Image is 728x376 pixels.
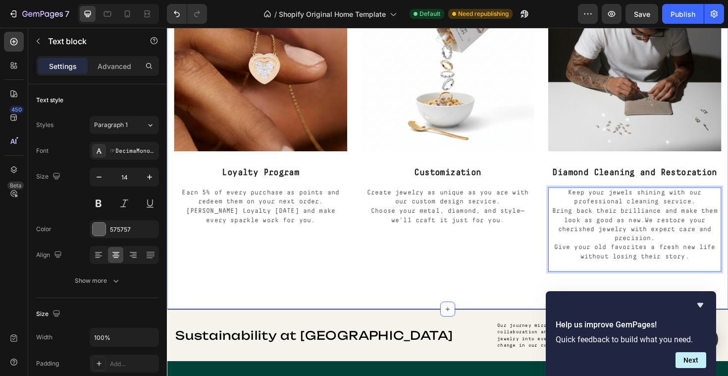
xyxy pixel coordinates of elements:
[207,148,388,160] p: Customization
[206,169,389,210] div: Rich Text Editor. Editing area: main
[94,121,128,129] span: Paragraph 1
[404,169,587,258] div: Rich Text Editor. Editing area: main
[9,106,24,114] div: 450
[65,8,69,20] p: 7
[207,170,388,209] p: Create jewelry as unique as you are with our custom design service. Choose your metal, diamond, a...
[694,299,706,311] button: Hide survey
[167,28,728,376] iframe: Design area
[36,170,62,184] div: Size
[676,352,706,368] button: Next question
[274,9,277,19] span: /
[167,4,207,24] div: Undo/Redo
[110,225,156,234] div: 575757
[4,4,74,24] button: 7
[75,276,121,286] div: Show more
[36,359,59,368] div: Padding
[7,169,191,210] div: Rich Text Editor. Editing area: main
[556,299,706,368] div: Help us improve GemPages!
[8,317,341,335] h2: Sustainability at [GEOGRAPHIC_DATA]
[8,148,190,160] p: Loyalty Program
[110,360,156,369] div: Add...
[556,319,706,331] h2: Help us improve GemPages!
[36,333,52,342] div: Width
[458,9,509,18] span: Need republishing
[634,10,650,18] span: Save
[110,147,156,156] div: ☞DecimaMonoPro 400
[405,148,586,160] p: Diamond Cleaning and Restoration
[98,61,131,71] p: Advanced
[90,328,158,346] input: Auto
[36,308,62,321] div: Size
[36,225,52,234] div: Color
[49,61,77,71] p: Settings
[7,182,24,189] div: Beta
[36,121,53,129] div: Styles
[36,146,49,155] div: Font
[350,312,585,340] p: Our journey mirrors that of the jewelry we create—crafted through collaboration and constant evol...
[36,272,159,290] button: Show more
[48,35,132,47] p: Text block
[405,170,586,248] p: Keep your jewels shining with our professional cleaning service. Bring back their brilliance and ...
[625,4,658,24] button: Save
[671,9,695,19] div: Publish
[419,9,440,18] span: Default
[90,116,159,134] button: Paragraph 1
[556,335,706,344] p: Quick feedback to build what you need.
[36,249,64,262] div: Align
[8,170,190,209] p: Earn 5% of every purchase as points and redeem them on your next order. [PERSON_NAME] Loyalty [DA...
[36,96,63,105] div: Text style
[279,9,386,19] span: Shopify Original Home Template
[662,4,704,24] button: Publish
